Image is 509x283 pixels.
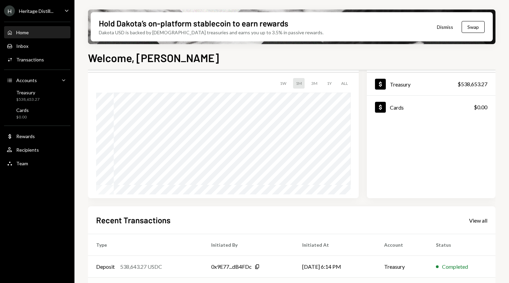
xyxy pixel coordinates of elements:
th: Type [88,234,203,256]
div: Treasury [16,90,40,95]
a: Transactions [4,53,70,65]
a: Cards$0.00 [367,96,495,118]
div: $538,653.27 [16,97,40,102]
td: [DATE] 6:14 PM [294,256,376,278]
button: Swap [462,21,485,33]
div: Hold Dakota’s on-platform stablecoin to earn rewards [99,18,288,29]
div: $0.00 [16,114,29,120]
a: View all [469,216,487,224]
a: Recipients [4,144,70,156]
div: Dakota USD is backed by [DEMOGRAPHIC_DATA] treasuries and earns you up to 3.5% in passive rewards. [99,29,324,36]
a: Rewards [4,130,70,142]
div: Transactions [16,57,44,62]
div: Cards [390,104,404,111]
div: Recipients [16,147,39,153]
div: H [4,5,15,16]
div: Cards [16,107,29,113]
div: 1W [277,78,289,89]
div: Inbox [16,43,28,49]
div: Heritage Distill... [19,8,53,14]
div: 0x9E77...dB4FDc [211,263,252,271]
th: Status [428,234,495,256]
div: Home [16,30,29,35]
a: Team [4,157,70,169]
h1: Welcome, [PERSON_NAME] [88,51,219,64]
div: ALL [338,78,351,89]
div: 1Y [324,78,334,89]
a: Treasury$538,653.27 [367,73,495,95]
div: $538,653.27 [458,80,487,88]
div: Rewards [16,133,35,139]
div: Completed [442,263,468,271]
div: View all [469,217,487,224]
a: Treasury$538,653.27 [4,88,70,104]
a: Home [4,26,70,38]
button: Dismiss [428,19,462,35]
th: Initiated By [203,234,294,256]
div: 538,643.27 USDC [120,263,162,271]
div: Treasury [390,81,411,88]
div: 1M [293,78,305,89]
h2: Recent Transactions [96,214,171,226]
div: 3M [309,78,320,89]
th: Account [376,234,428,256]
a: Inbox [4,40,70,52]
div: Deposit [96,263,115,271]
td: Treasury [376,256,428,278]
div: Team [16,161,28,166]
th: Initiated At [294,234,376,256]
div: $0.00 [474,103,487,111]
a: Accounts [4,74,70,86]
div: Accounts [16,77,37,83]
a: Cards$0.00 [4,105,70,121]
